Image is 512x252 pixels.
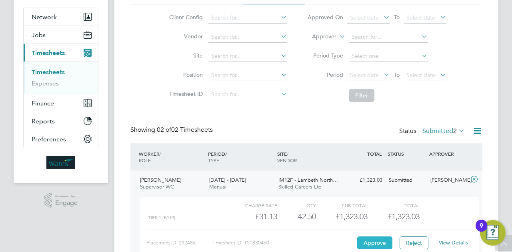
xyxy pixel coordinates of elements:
[140,177,181,183] span: [PERSON_NAME]
[209,177,246,183] span: [DATE] - [DATE]
[208,157,219,163] span: TYPE
[24,112,98,130] button: Reports
[208,70,287,81] input: Search for...
[392,12,402,22] span: To
[24,8,98,26] button: Network
[24,44,98,62] button: Timesheets
[307,71,343,78] label: Period
[350,14,379,21] span: Select date
[307,52,343,59] label: Period Type
[277,200,316,210] div: QTY
[157,126,213,134] span: 02 Timesheets
[422,127,465,135] label: Submitted
[386,174,427,187] div: Submitted
[208,89,287,100] input: Search for...
[32,135,66,143] span: Preferences
[32,13,57,21] span: Network
[140,183,174,190] span: Supervisor WC
[24,62,98,94] div: Timesheets
[55,193,78,200] span: Powered by
[400,236,428,249] button: Reject
[24,26,98,44] button: Jobs
[206,147,275,167] div: PERIOD
[307,14,343,21] label: Approved On
[23,156,98,169] a: Go to home page
[167,90,203,97] label: Timesheet ID
[453,127,457,135] span: 2
[226,200,277,210] div: Charge rate
[480,226,483,236] div: 9
[349,32,428,43] input: Search for...
[427,174,469,187] div: [PERSON_NAME]
[32,117,55,125] span: Reports
[316,210,368,223] div: £1,323.03
[316,200,368,210] div: Sub Total
[167,33,203,40] label: Vendor
[137,147,206,167] div: WORKER
[44,193,78,208] a: Powered byEngage
[167,52,203,59] label: Site
[146,236,212,249] div: Placement ID: 292486
[212,236,355,249] div: Timesheet ID: TS1830460
[349,51,428,62] input: Select one
[344,174,386,187] div: £1,323.03
[32,99,54,107] span: Finance
[439,239,468,246] a: View Details
[24,130,98,148] button: Preferences
[167,71,203,78] label: Position
[427,147,469,161] div: APPROVER
[388,212,420,221] span: £1,323.03
[367,151,382,157] span: TOTAL
[278,183,322,190] span: Skilled Careers Ltd
[300,33,336,41] label: Approver
[32,68,65,76] a: Timesheets
[157,126,171,134] span: 02 of
[148,215,175,220] span: Tier 1 (£/HR)
[278,177,338,183] span: IM12F - Lambeth North…
[209,183,226,190] span: Manual
[208,51,287,62] input: Search for...
[130,126,214,134] div: Showing
[46,156,75,169] img: wates-logo-retina.png
[277,210,316,223] div: 42.50
[480,220,506,246] button: Open Resource Center, 9 new notifications
[167,14,203,21] label: Client Config
[406,14,435,21] span: Select date
[24,94,98,112] button: Finance
[208,12,287,24] input: Search for...
[368,200,419,210] div: Total
[350,71,379,79] span: Select date
[399,126,466,137] div: Status
[357,236,392,249] button: Approve
[392,69,402,80] span: To
[32,31,46,39] span: Jobs
[32,49,65,57] span: Timesheets
[349,89,374,102] button: Filter
[275,147,344,167] div: SITE
[208,32,287,43] input: Search for...
[277,157,297,163] span: VENDOR
[226,210,277,223] div: £31.13
[159,151,161,157] span: /
[287,151,288,157] span: /
[386,147,427,161] div: STATUS
[32,79,59,87] a: Expenses
[55,200,78,206] span: Engage
[139,157,151,163] span: ROLE
[406,71,435,79] span: Select date
[225,151,227,157] span: /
